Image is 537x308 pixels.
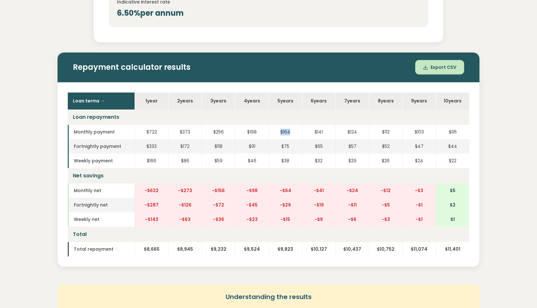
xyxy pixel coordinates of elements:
[68,183,135,198] td: Monthly net
[402,154,436,168] td: $24
[73,63,464,72] h2: Repayment calculator results
[168,212,202,227] td: -$63
[117,7,420,19] div: 6.50% per annum
[135,154,168,168] td: $166
[168,93,202,109] th: 2 year s
[302,93,336,109] th: 6 year s
[235,154,268,168] td: $46
[202,154,235,168] td: $59
[168,125,202,139] td: $373
[68,154,135,168] td: Weekly payment
[335,212,369,227] td: -$6
[268,198,302,212] td: -$29
[68,139,135,154] td: Fortnightly payment
[402,125,436,139] td: $103
[168,198,202,212] td: -$126
[302,183,336,198] td: -$41
[235,93,268,109] th: 4 year s
[402,242,436,256] td: $11,074
[369,93,402,109] th: 8 year s
[235,242,268,256] td: $9,524
[436,198,469,212] td: $2
[268,154,302,168] td: $38
[268,183,302,198] td: -$64
[436,139,469,154] td: $44
[402,212,436,227] td: -$1
[268,93,302,109] th: 5 year s
[369,212,402,227] td: -$3
[335,198,369,212] td: -$11
[302,125,336,139] td: $141
[302,139,336,154] td: $65
[436,183,469,198] td: $5
[68,212,135,227] td: Weekly net
[135,212,168,227] td: -$143
[235,198,268,212] td: -$45
[202,242,235,256] td: $9,232
[268,212,302,227] td: -$15
[436,93,469,109] th: 10 year s
[168,242,202,256] td: $8,945
[369,198,402,212] td: -$5
[135,183,168,198] td: -$622
[335,242,369,256] td: $10,437
[302,198,336,212] td: -$19
[235,212,268,227] td: -$23
[235,125,268,139] td: $198
[202,183,235,198] td: -$156
[402,139,436,154] td: $47
[68,227,469,242] td: Total
[302,154,336,168] td: $32
[68,125,135,139] td: Monthly payment
[369,139,402,154] td: $52
[268,125,302,139] td: $164
[168,183,202,198] td: -$273
[335,93,369,109] th: 7 year s
[135,198,168,212] td: -$287
[369,125,402,139] td: $112
[402,198,436,212] td: -$1
[135,125,168,139] td: $722
[302,212,336,227] td: -$9
[168,139,202,154] td: $172
[268,139,302,154] td: $75
[135,242,168,256] td: $8,665
[168,154,202,168] td: $86
[369,242,402,256] td: $10,752
[235,139,268,154] td: $91
[436,154,469,168] td: $22
[202,212,235,227] td: -$36
[436,242,469,256] td: $11,401
[402,183,436,198] td: -$3
[415,60,464,75] button: Export CSV
[68,168,469,183] td: Net savings
[68,109,469,125] td: Loan repayments
[68,198,135,212] td: Fortnightly net
[335,139,369,154] td: $57
[436,125,469,139] td: $95
[302,242,336,256] td: $10,127
[202,139,235,154] td: $118
[402,93,436,109] th: 9 year s
[202,125,235,139] td: $256
[135,139,168,154] td: $333
[68,93,135,109] th: Loan terms →
[436,212,469,227] td: $1
[335,154,369,168] td: $29
[369,183,402,198] td: -$12
[369,154,402,168] td: $26
[68,242,135,256] td: Total repayment
[135,93,168,109] th: 1 year
[65,292,472,301] h5: Understanding the results
[335,183,369,198] td: -$24
[335,125,369,139] td: $124
[235,183,268,198] td: -$98
[268,242,302,256] td: $9,823
[202,93,235,109] th: 3 year s
[202,198,235,212] td: -$72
